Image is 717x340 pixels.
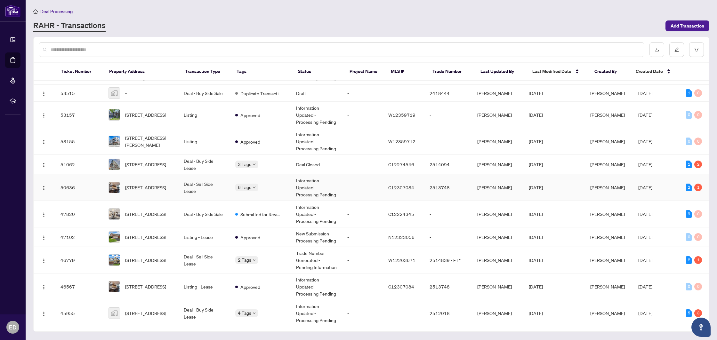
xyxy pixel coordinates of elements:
[41,285,46,290] img: Logo
[33,20,106,32] a: RAHR - Transactions
[109,308,120,319] img: thumbnail-img
[5,5,20,17] img: logo
[342,128,383,155] td: -
[240,234,260,241] span: Approved
[342,85,383,102] td: -
[529,234,543,240] span: [DATE]
[388,185,414,190] span: C12307084
[291,247,342,273] td: Trade Number Generated - Pending Information
[179,201,230,227] td: Deal - Buy Side Sale
[649,42,664,57] button: download
[109,182,120,193] img: thumbnail-img
[590,234,625,240] span: [PERSON_NAME]
[638,257,652,263] span: [DATE]
[689,42,704,57] button: filter
[686,309,692,317] div: 5
[590,211,625,217] span: [PERSON_NAME]
[686,256,692,264] div: 2
[686,161,692,168] div: 1
[424,273,472,300] td: 2513748
[342,247,383,273] td: -
[179,128,230,155] td: Listing
[125,184,166,191] span: [STREET_ADDRESS]
[691,318,711,337] button: Open asap
[342,227,383,247] td: -
[694,138,702,145] div: 0
[39,110,49,120] button: Logo
[291,102,342,128] td: Information Updated - Processing Pending
[529,185,543,190] span: [DATE]
[388,284,414,289] span: C12307084
[180,63,232,81] th: Transaction Type
[472,155,523,174] td: [PERSON_NAME]
[291,201,342,227] td: Information Updated - Processing Pending
[342,174,383,201] td: -
[388,112,415,118] span: W12359719
[41,186,46,191] img: Logo
[291,155,342,174] td: Deal Closed
[238,161,251,168] span: 3 Tags
[529,257,543,263] span: [DATE]
[424,227,472,247] td: -
[55,85,103,102] td: 53515
[669,42,684,57] button: edit
[41,162,46,168] img: Logo
[39,209,49,219] button: Logo
[590,310,625,316] span: [PERSON_NAME]
[125,90,127,97] span: -
[589,63,631,81] th: Created By
[291,128,342,155] td: Information Updated - Processing Pending
[109,88,120,99] img: thumbnail-img
[424,155,472,174] td: 2514094
[55,227,103,247] td: 47102
[179,247,230,273] td: Deal - Sell Side Lease
[472,300,523,327] td: [PERSON_NAME]
[231,63,293,81] th: Tags
[686,184,692,191] div: 2
[388,257,415,263] span: W12263671
[109,209,120,219] img: thumbnail-img
[472,128,523,155] td: [PERSON_NAME]
[638,162,652,167] span: [DATE]
[291,227,342,247] td: New Submission - Processing Pending
[686,89,692,97] div: 1
[694,184,702,191] div: 1
[41,212,46,217] img: Logo
[344,63,386,81] th: Project Name
[9,323,17,332] span: ED
[56,63,104,81] th: Ticket Number
[125,210,166,217] span: [STREET_ADDRESS]
[631,63,679,81] th: Created Date
[472,85,523,102] td: [PERSON_NAME]
[41,258,46,263] img: Logo
[179,273,230,300] td: Listing - Lease
[342,102,383,128] td: -
[388,211,414,217] span: C12224345
[529,211,543,217] span: [DATE]
[527,63,589,81] th: Last Modified Date
[291,174,342,201] td: Information Updated - Processing Pending
[109,232,120,242] img: thumbnail-img
[238,256,251,264] span: 2 Tags
[529,90,543,96] span: [DATE]
[41,311,46,316] img: Logo
[694,210,702,218] div: 0
[694,256,702,264] div: 1
[590,185,625,190] span: [PERSON_NAME]
[109,136,120,147] img: thumbnail-img
[638,112,652,118] span: [DATE]
[590,284,625,289] span: [PERSON_NAME]
[590,138,625,144] span: [PERSON_NAME]
[125,257,166,264] span: [STREET_ADDRESS]
[427,63,476,81] th: Trade Number
[472,247,523,273] td: [PERSON_NAME]
[125,310,166,317] span: [STREET_ADDRESS]
[109,159,120,170] img: thumbnail-img
[41,139,46,145] img: Logo
[125,233,166,241] span: [STREET_ADDRESS]
[686,210,692,218] div: 9
[125,161,166,168] span: [STREET_ADDRESS]
[39,136,49,146] button: Logo
[686,111,692,119] div: 0
[39,182,49,193] button: Logo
